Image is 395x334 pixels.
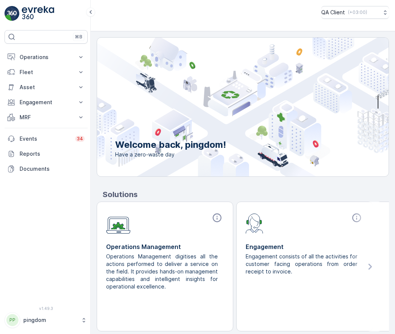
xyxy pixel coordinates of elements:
[20,53,73,61] p: Operations
[23,316,77,324] p: pingdom
[22,6,54,21] img: logo_light-DOdMpM7g.png
[20,150,85,158] p: Reports
[77,136,83,142] p: 34
[63,38,389,176] img: city illustration
[5,146,88,161] a: Reports
[246,253,357,275] p: Engagement consists of all the activities for customer facing operations from order receipt to in...
[20,68,73,76] p: Fleet
[5,50,88,65] button: Operations
[321,9,345,16] p: QA Client
[20,135,71,143] p: Events
[348,9,367,15] p: ( +03:00 )
[321,6,389,19] button: QA Client(+03:00)
[5,95,88,110] button: Engagement
[115,151,226,158] span: Have a zero-waste day
[5,6,20,21] img: logo
[115,139,226,151] p: Welcome back, pingdom!
[75,34,82,40] p: ⌘B
[5,161,88,176] a: Documents
[5,131,88,146] a: Events34
[5,65,88,80] button: Fleet
[106,253,218,290] p: Operations Management digitises all the actions performed to deliver a service on the field. It p...
[106,242,224,251] p: Operations Management
[5,312,88,328] button: PPpingdom
[5,80,88,95] button: Asset
[5,110,88,125] button: MRF
[20,99,73,106] p: Engagement
[103,189,389,200] p: Solutions
[20,165,85,173] p: Documents
[246,213,263,234] img: module-icon
[106,213,131,234] img: module-icon
[20,83,73,91] p: Asset
[20,114,73,121] p: MRF
[6,314,18,326] div: PP
[5,306,88,311] span: v 1.49.3
[246,242,363,251] p: Engagement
